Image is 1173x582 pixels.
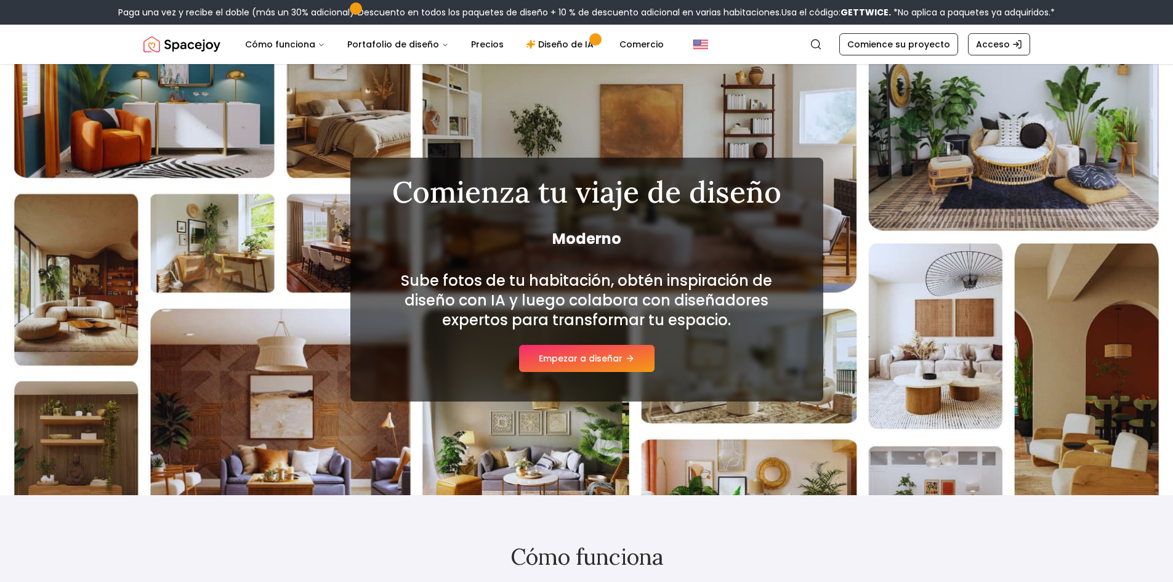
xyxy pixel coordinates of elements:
font: Cómo funciona [510,543,663,571]
font: *No aplica a paquetes ya adquiridos.* [893,6,1055,18]
font: Diseño de IA [538,38,594,51]
img: Estados Unidos [693,37,708,52]
font: Descuento en todos los paquetes de diseño + 10 % de descuento adicional en varias habitaciones. [358,6,781,18]
font: Paga una vez y recibe el doble (más un 30% adicional) [118,6,354,18]
button: Portafolio de diseño [337,32,459,57]
font: Comience su proyecto [847,38,950,51]
nav: Global [143,25,1030,64]
a: Comience su proyecto [839,33,958,55]
font: Empezar a diseñar [539,352,623,365]
a: Precios [461,32,514,57]
font: GETTWICE. [840,6,891,18]
font: Acceso [976,38,1010,51]
a: Comercio [610,32,674,57]
a: Alegría espacial [143,32,220,57]
font: Comienza tu viaje de diseño [392,173,781,211]
font: Sube fotos de tu habitación, obtén inspiración de diseño con IA y luego colabora con diseñadores ... [401,270,772,330]
font: Precios [471,38,504,51]
button: Cómo funciona [235,32,335,57]
a: Acceso [968,33,1030,55]
nav: Principal [235,32,674,57]
font: Portafolio de diseño [347,38,439,51]
font: Comercio [619,38,664,51]
font: Moderno [552,228,621,249]
img: Logotipo de Spacejoy [143,32,220,57]
a: Diseño de IA [516,32,607,57]
font: Usa el código: [781,6,840,18]
font: Cómo funciona [245,38,315,51]
button: Empezar a diseñar [519,345,655,372]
